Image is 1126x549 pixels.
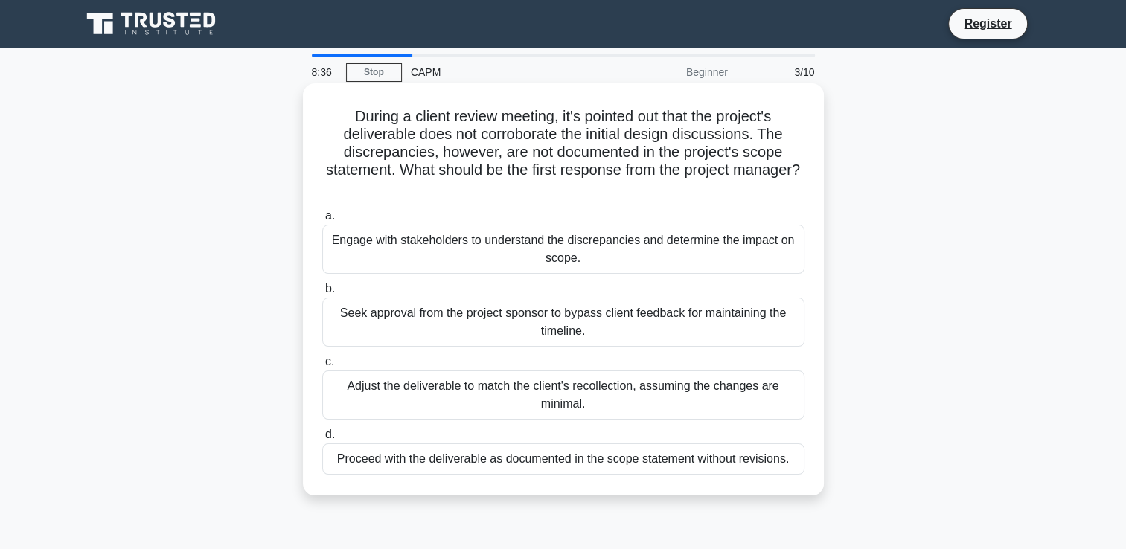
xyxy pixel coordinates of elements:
div: 8:36 [303,57,346,87]
div: Adjust the deliverable to match the client's recollection, assuming the changes are minimal. [322,370,804,420]
div: Beginner [607,57,737,87]
span: b. [325,282,335,295]
div: Engage with stakeholders to understand the discrepancies and determine the impact on scope. [322,225,804,274]
div: Seek approval from the project sponsor to bypass client feedback for maintaining the timeline. [322,298,804,347]
h5: During a client review meeting, it's pointed out that the project's deliverable does not corrobor... [321,107,806,198]
a: Stop [346,63,402,82]
span: a. [325,209,335,222]
div: 3/10 [737,57,824,87]
span: c. [325,355,334,367]
div: CAPM [402,57,607,87]
a: Register [955,14,1020,33]
div: Proceed with the deliverable as documented in the scope statement without revisions. [322,443,804,475]
span: d. [325,428,335,440]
